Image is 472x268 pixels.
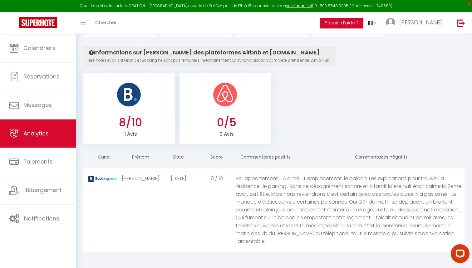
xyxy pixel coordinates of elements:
span: Paiements [23,158,53,165]
span: [PERSON_NAME] [399,18,443,26]
a: en cliquant ici [286,3,312,8]
div: Bell appartement - A aimé · L emplacement, le balcon. Les explications pour trouver la résidence.... [236,168,465,251]
span: Messages [23,101,52,109]
img: ... [386,18,395,27]
img: logout [457,19,465,27]
div: 8 / 10 [198,168,236,189]
a: ... [PERSON_NAME] [381,12,451,34]
th: Commentaires positifs [236,149,350,167]
p: 1 Avis [88,129,173,138]
th: Date [160,149,198,167]
p: 0 Avis [184,129,269,138]
p: Les notes et avis d’Airbnb et Booking ne sont pas remontés instantanément. La synchronisation com... [89,58,330,63]
span: Chercher [95,19,117,26]
button: Besoin d'aide ? [320,18,363,28]
img: Super Booking [19,17,57,28]
span: Canal [95,154,111,160]
h3: 0/5 [184,116,269,129]
th: Prénom [121,149,160,167]
div: [DATE] [160,168,198,189]
iframe: LiveChat chat widget [446,242,472,268]
span: Calendriers [23,44,56,52]
th: Score [198,149,236,167]
span: Réservations [23,73,60,80]
span: Notifications [24,215,59,222]
span: Hébergement [23,186,62,194]
th: Commentaires négatifs [350,149,465,167]
h4: Informations sur [PERSON_NAME] des plateformes Airbnb et [DOMAIN_NAME] [89,49,330,56]
h3: 8/10 [88,116,173,129]
a: Chercher [91,12,121,34]
div: [PERSON_NAME] [121,168,160,189]
img: booking2.png [88,176,116,182]
span: Analytics [23,129,49,137]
